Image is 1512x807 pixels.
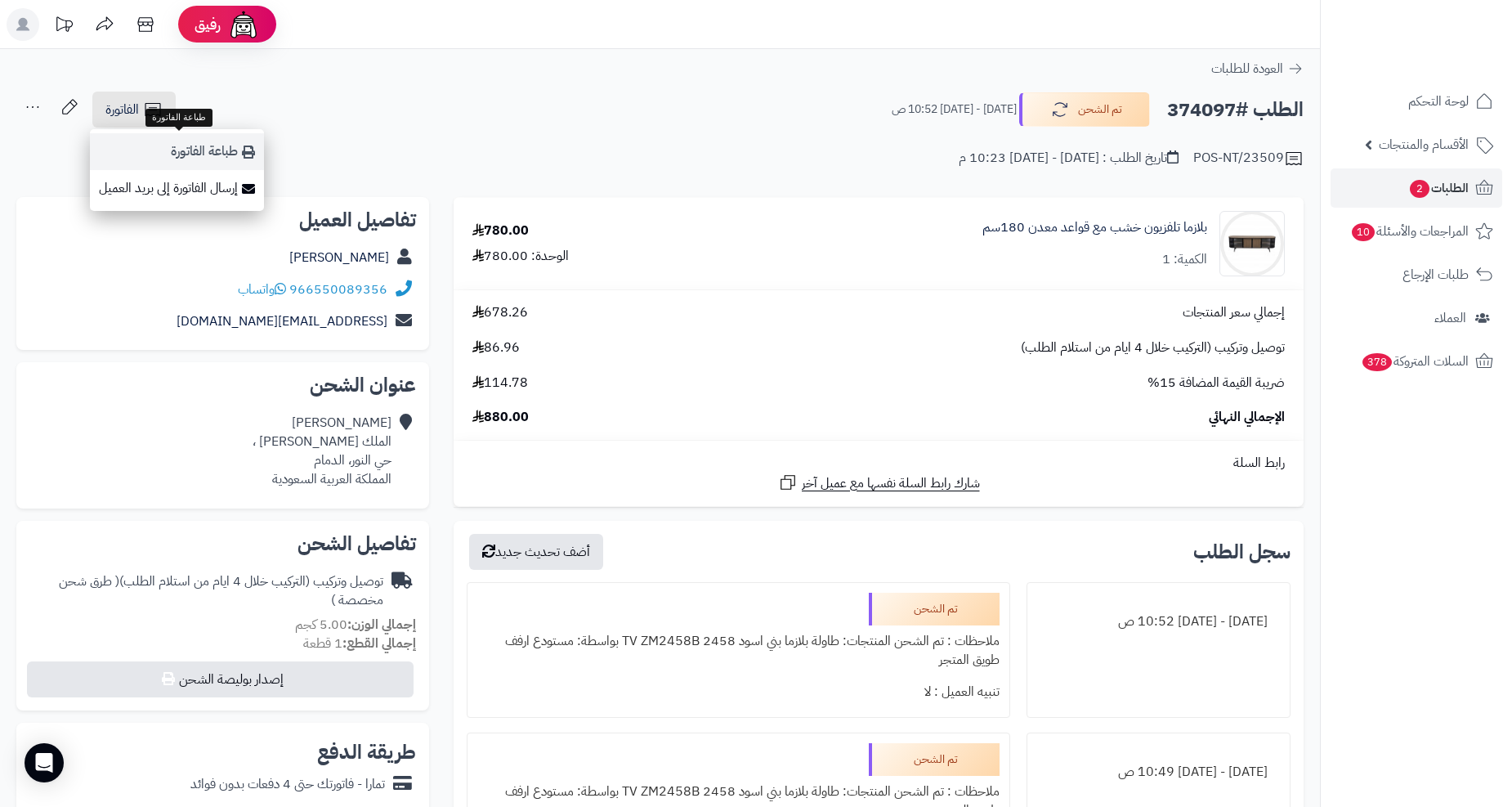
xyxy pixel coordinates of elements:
[1331,212,1502,251] a: المراجعات والأسئلة10
[1410,180,1429,198] span: 2
[90,133,264,170] a: طباعة الفاتورة
[472,408,529,427] span: 880.00
[92,92,176,128] a: الفاتورة
[472,338,520,357] span: 86.96
[1037,756,1280,788] div: [DATE] - [DATE] 10:49 ص
[472,303,528,322] span: 678.26
[1408,90,1469,113] span: لوحة التحكم
[1147,374,1285,392] span: ضريبة القيمة المضافة 15%
[1434,307,1466,330] span: العملاء
[1220,211,1284,276] img: 1738651876-220601011393-90x90.jpg
[477,676,1000,708] div: تنبيه العميل : لا
[195,15,221,34] span: رفيق
[460,454,1297,473] div: رابط السلة
[472,374,528,392] span: 114.78
[29,572,383,610] div: توصيل وتركيب (التركيب خلال 4 ايام من استلام الطلب)
[29,534,416,554] h2: تفاصيل الشحن
[43,8,84,45] a: تحديثات المنصة
[469,534,603,570] button: أضف تحديث جديد
[25,743,64,782] div: Open Intercom Messenger
[778,473,980,493] a: شارك رابط السلة نفسها مع عميل آخر
[238,280,286,299] a: واتساب
[1361,350,1469,373] span: السلات المتروكة
[1331,168,1502,208] a: الطلبات2
[1402,263,1469,286] span: طلبات الإرجاع
[227,8,260,41] img: ai-face.png
[190,775,385,794] div: تمارا - فاتورتك حتى 4 دفعات بدون فوائد
[105,100,139,119] span: الفاتورة
[27,661,414,697] button: إصدار بوليصة الشحن
[1183,303,1285,322] span: إجمالي سعر المنتجات
[1193,149,1304,168] div: POS-NT/23509
[347,615,416,634] strong: إجمالي الوزن:
[892,101,1017,118] small: [DATE] - [DATE] 10:52 ص
[90,170,264,207] a: إرسال الفاتورة إلى بريد العميل
[1408,177,1469,200] span: الطلبات
[477,625,1000,676] div: ملاحظات : تم الشحن المنتجات: طاولة بلازما بني اسود 2458 TV ZM2458B بواسطة: مستودع ارفف طويق المتجر
[869,743,1000,776] div: تم الشحن
[1352,223,1375,241] span: 10
[29,210,416,230] h2: تفاصيل العميل
[1019,92,1150,127] button: تم الشحن
[1037,606,1280,638] div: [DATE] - [DATE] 10:52 ص
[1362,353,1392,371] span: 378
[1167,93,1304,127] h2: الطلب #374097
[869,593,1000,625] div: تم الشحن
[342,634,416,653] strong: إجمالي القطع:
[1331,298,1502,338] a: العملاء
[29,375,416,395] h2: عنوان الشحن
[1209,408,1285,427] span: الإجمالي النهائي
[1379,133,1469,156] span: الأقسام والمنتجات
[1350,220,1469,243] span: المراجعات والأسئلة
[289,248,389,267] a: [PERSON_NAME]
[1021,338,1285,357] span: توصيل وتركيب (التركيب خلال 4 ايام من استلام الطلب)
[472,247,569,266] div: الوحدة: 780.00
[472,222,529,240] div: 780.00
[295,615,416,634] small: 5.00 كجم
[982,218,1207,237] a: بلازما تلفزيون خشب مع قواعد معدن 180سم
[177,312,387,331] a: [EMAIL_ADDRESS][DOMAIN_NAME]
[1331,82,1502,121] a: لوحة التحكم
[1162,250,1207,269] div: الكمية: 1
[59,572,383,610] span: ( طرق شحن مخصصة )
[317,742,416,762] h2: طريقة الدفع
[1211,59,1304,78] a: العودة للطلبات
[959,149,1179,168] div: تاريخ الطلب : [DATE] - [DATE] 10:23 م
[145,109,212,127] div: طباعة الفاتورة
[1331,342,1502,381] a: السلات المتروكة378
[802,474,980,493] span: شارك رابط السلة نفسها مع عميل آخر
[303,634,416,653] small: 1 قطعة
[1211,59,1283,78] span: العودة للطلبات
[289,280,387,299] a: 966550089356
[1193,542,1291,562] h3: سجل الطلب
[253,414,391,488] div: [PERSON_NAME] الملك [PERSON_NAME] ، حي النور، الدمام المملكة العربية السعودية
[1331,255,1502,294] a: طلبات الإرجاع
